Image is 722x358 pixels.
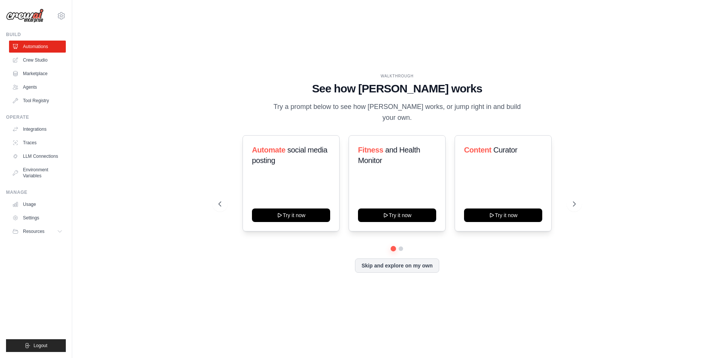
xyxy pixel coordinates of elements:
div: Build [6,32,66,38]
span: Logout [33,343,47,349]
button: Skip and explore on my own [355,258,439,273]
div: Operate [6,114,66,120]
button: Try it now [464,208,542,222]
a: Integrations [9,123,66,135]
span: Automate [252,146,285,154]
a: Usage [9,198,66,210]
a: Environment Variables [9,164,66,182]
a: Crew Studio [9,54,66,66]
span: Content [464,146,491,154]
button: Try it now [252,208,330,222]
p: Try a prompt below to see how [PERSON_NAME] works, or jump right in and build your own. [271,101,523,124]
a: Marketplace [9,68,66,80]
span: Fitness [358,146,383,154]
span: Curator [493,146,517,154]
a: LLM Connections [9,150,66,162]
div: WALKTHROUGH [218,73,576,79]
img: Logo [6,9,44,23]
button: Logout [6,339,66,352]
button: Resources [9,225,66,237]
h1: See how [PERSON_NAME] works [218,82,576,95]
span: Resources [23,228,44,234]
a: Settings [9,212,66,224]
span: and Health Monitor [358,146,420,165]
div: Manage [6,189,66,195]
a: Traces [9,137,66,149]
a: Agents [9,81,66,93]
button: Try it now [358,208,436,222]
a: Automations [9,41,66,53]
a: Tool Registry [9,95,66,107]
span: social media posting [252,146,328,165]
